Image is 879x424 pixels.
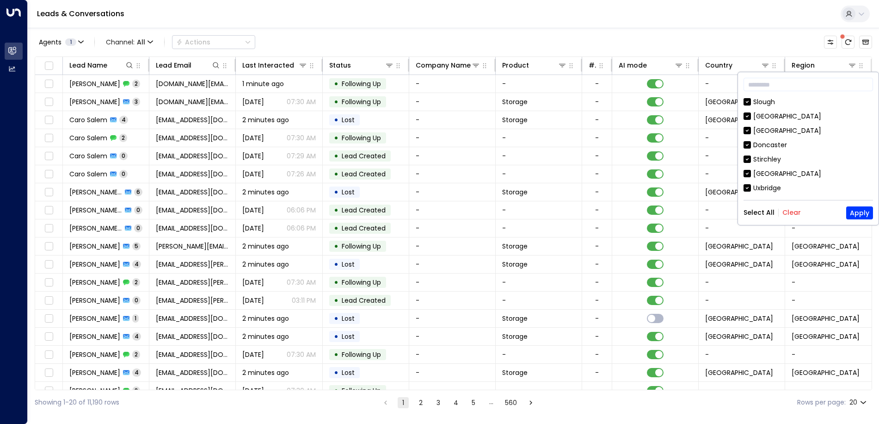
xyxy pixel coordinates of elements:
[242,368,289,377] span: 2 minutes ago
[409,93,496,111] td: -
[69,242,120,251] span: Debbie Morales-Pelvin
[342,97,381,106] span: Following Up
[242,332,289,341] span: 2 minutes ago
[744,155,873,164] div: Stirchley
[334,274,338,290] div: •
[409,75,496,93] td: -
[292,296,316,305] p: 03:11 PM
[334,329,338,344] div: •
[525,397,536,408] button: Go to next page
[334,112,338,128] div: •
[502,368,528,377] span: Storage
[156,151,229,161] span: carolstephsalem@hotmail.com
[69,60,107,71] div: Lead Name
[409,310,496,327] td: -
[433,397,444,408] button: Go to page 3
[744,183,873,193] div: Uxbridge
[342,314,355,323] span: Lost
[132,332,141,340] span: 4
[242,242,289,251] span: 2 minutes ago
[496,346,582,363] td: -
[69,206,122,215] span: Tsz Lok Elmo Kwok
[43,313,55,324] span: Toggle select row
[134,224,142,232] span: 0
[595,97,599,106] div: -
[156,169,229,179] span: carolstephsalem@hotmail.com
[334,94,338,110] div: •
[409,183,496,201] td: -
[132,98,140,106] span: 3
[69,350,120,359] span: Aasiyah Haq
[156,60,221,71] div: Lead Email
[287,350,316,359] p: 07:30 AM
[502,260,528,269] span: Storage
[744,112,873,121] div: [GEOGRAPHIC_DATA]
[43,114,55,126] span: Toggle select row
[503,397,519,408] button: Go to page 560
[409,328,496,345] td: -
[792,242,860,251] span: London
[496,201,582,219] td: -
[156,260,229,269] span: hannayin.lindgren@gmail.com
[242,314,289,323] span: 2 minutes ago
[792,332,860,341] span: London
[595,296,599,305] div: -
[753,169,821,179] div: [GEOGRAPHIC_DATA]
[502,314,528,323] span: Storage
[132,242,141,250] span: 5
[69,151,107,161] span: Caro Salem
[705,260,773,269] span: United Kingdom
[619,60,683,71] div: AI mode
[705,242,773,251] span: United Kingdom
[595,151,599,161] div: -
[334,365,338,380] div: •
[176,38,210,46] div: Actions
[398,397,409,408] button: page 1
[287,386,316,395] p: 07:30 AM
[334,130,338,146] div: •
[242,79,284,88] span: 1 minute ago
[69,368,120,377] span: John Zanjani
[156,332,229,341] span: aasiyah.haq@gmail.com
[69,386,120,395] span: John Zanjani
[132,278,140,286] span: 2
[595,115,599,125] div: -
[102,36,157,49] button: Channel:All
[409,256,496,273] td: -
[595,314,599,323] div: -
[242,224,264,233] span: Aug 27, 2025
[69,314,120,323] span: Toni Fenton
[156,115,229,125] span: carolstephsalem@hotmail.com
[589,60,596,71] div: # of people
[334,202,338,218] div: •
[119,152,128,160] span: 0
[342,260,355,269] span: Lost
[753,183,781,193] div: Uxbridge
[43,259,55,270] span: Toggle select row
[846,206,873,219] button: Apply
[132,350,140,358] span: 2
[415,397,426,408] button: Go to page 2
[69,133,107,143] span: Caro Salem
[496,292,582,309] td: -
[502,242,528,251] span: Storage
[797,398,846,407] label: Rows per page:
[595,242,599,251] div: -
[334,184,338,200] div: •
[699,75,785,93] td: -
[287,206,316,215] p: 06:06 PM
[156,60,191,71] div: Lead Email
[595,386,599,395] div: -
[156,97,229,106] span: fcheng.al@outlook.com
[156,386,229,395] span: johnzanjani@yahoo.com
[342,206,386,215] span: Lead Created
[242,260,289,269] span: 2 minutes ago
[859,36,872,49] button: Archived Leads
[43,241,55,252] span: Toggle select row
[43,295,55,306] span: Toggle select row
[409,165,496,183] td: -
[705,97,773,106] span: United Kingdom
[119,116,128,124] span: 4
[595,278,599,287] div: -
[342,79,381,88] span: Following Up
